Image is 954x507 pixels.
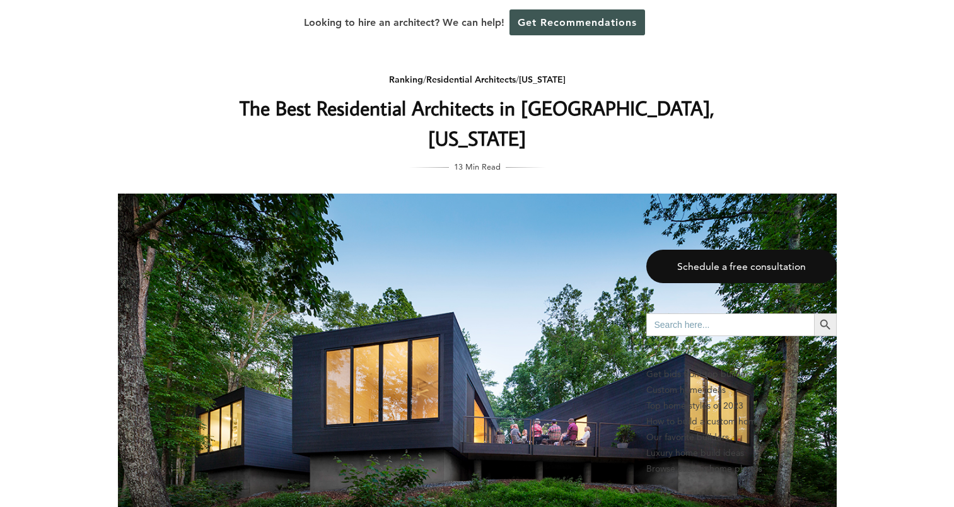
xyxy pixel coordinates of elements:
div: / / [226,72,729,88]
span: 13 Min Read [454,160,501,173]
a: [US_STATE] [519,74,566,85]
h1: The Best Residential Architects in [GEOGRAPHIC_DATA], [US_STATE] [226,93,729,153]
a: Ranking [389,74,423,85]
iframe: Drift Widget Chat Controller [713,417,939,492]
a: Get Recommendations [509,9,645,35]
a: Residential Architects [426,74,516,85]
